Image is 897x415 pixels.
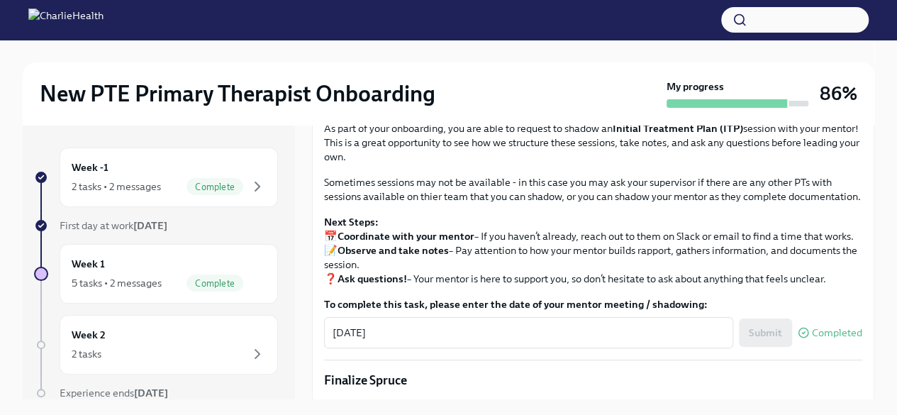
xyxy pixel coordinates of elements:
[324,216,379,228] strong: Next Steps:
[72,276,162,290] div: 5 tasks • 2 messages
[72,160,108,175] h6: Week -1
[324,297,862,311] label: To complete this task, please enter the date of your mentor meeting / shadowing:
[186,182,243,192] span: Complete
[34,218,278,233] a: First day at work[DATE]
[338,272,407,285] strong: Ask questions!
[186,278,243,289] span: Complete
[333,324,725,341] textarea: [DATE]
[34,148,278,207] a: Week -12 tasks • 2 messagesComplete
[72,327,106,343] h6: Week 2
[60,387,168,399] span: Experience ends
[133,219,167,232] strong: [DATE]
[28,9,104,31] img: CharlieHealth
[40,79,435,108] h2: New PTE Primary Therapist Onboarding
[338,244,449,257] strong: Observe and take notes
[324,215,862,286] p: 📅 – If you haven’t already, reach out to them on Slack or email to find a time that works. 📝 – Pa...
[324,121,862,164] p: As part of your onboarding, you are able to request to shadow an session with your mentor! This i...
[34,244,278,304] a: Week 15 tasks • 2 messagesComplete
[324,175,862,204] p: Sometimes sessions may not be available - in this case you may ask your supervisor if there are a...
[72,179,161,194] div: 2 tasks • 2 messages
[338,230,474,243] strong: Coordinate with your mentor
[613,122,743,135] strong: Initial Treatment Plan (ITP)
[34,315,278,375] a: Week 22 tasks
[134,387,168,399] strong: [DATE]
[324,372,862,389] p: Finalize Spruce
[60,219,167,232] span: First day at work
[812,328,862,338] span: Completed
[667,79,724,94] strong: My progress
[72,256,105,272] h6: Week 1
[72,347,101,361] div: 2 tasks
[820,81,857,106] h3: 86%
